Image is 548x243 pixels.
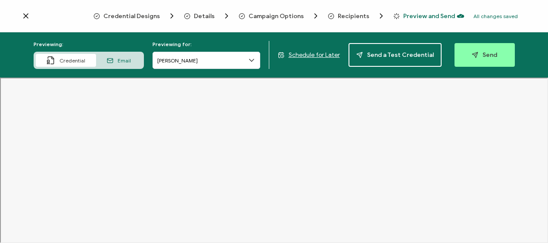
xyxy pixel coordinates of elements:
[338,13,369,19] span: Recipients
[118,57,131,64] span: Email
[153,41,192,47] span: Previewing for:
[473,13,518,19] p: All changes saved
[93,12,176,20] span: Credential Designs
[289,51,340,59] span: Schedule for Later
[249,13,304,19] span: Campaign Options
[239,12,320,20] span: Campaign Options
[356,52,434,58] span: Send a Test Credential
[184,12,231,20] span: Details
[328,12,386,20] span: Recipients
[194,13,215,19] span: Details
[153,52,260,69] input: Search recipient
[34,41,63,47] span: Previewing:
[59,57,85,64] span: Credential
[472,52,497,58] span: Send
[403,13,455,19] span: Preview and Send
[349,43,442,67] button: Send a Test Credential
[93,12,455,20] div: Breadcrumb
[455,43,515,67] button: Send
[103,13,160,19] span: Credential Designs
[505,202,548,243] iframe: Chat Widget
[393,13,455,19] span: Preview and Send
